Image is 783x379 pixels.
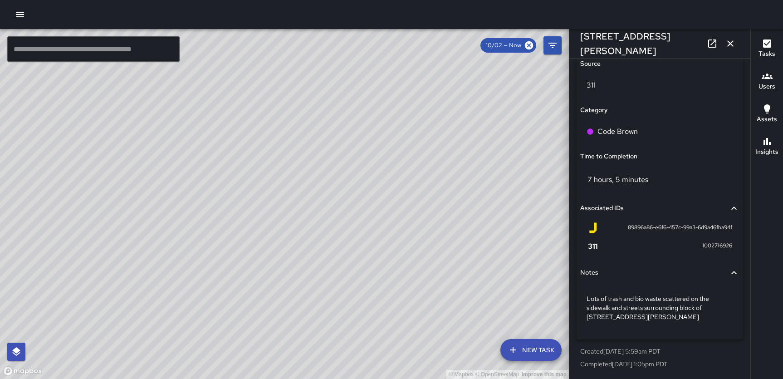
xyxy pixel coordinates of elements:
h6: Associated IDs [580,203,624,213]
button: Filters [543,36,562,54]
h6: [STREET_ADDRESS][PERSON_NAME] [580,29,703,58]
button: Assets [751,98,783,131]
button: Users [751,65,783,98]
p: Completed [DATE] 1:05pm PDT [580,359,739,369]
span: 10/02 — Now [480,41,527,50]
button: Tasks [751,33,783,65]
div: 10/02 — Now [480,38,536,53]
h6: Users [759,82,775,92]
span: 89896a86-e6f6-457c-99a3-6d9a46fba94f [628,223,732,232]
p: Lots of trash and bio waste scattered on the sidewalk and streets surrounding block of [STREET_AD... [587,294,733,321]
p: 7 hours, 5 minutes [587,175,648,184]
p: Code Brown [597,126,638,137]
button: Associated IDs [580,198,739,219]
p: 311 [587,80,733,91]
span: 1002716926 [702,241,732,251]
h6: Notes [580,268,598,278]
h6: Category [580,105,607,115]
h6: Source [580,59,601,69]
button: Insights [751,131,783,163]
button: New Task [500,339,562,361]
h6: Tasks [759,49,775,59]
button: Notes [580,262,739,283]
h6: Assets [757,114,777,124]
h6: Insights [755,147,778,157]
p: Created [DATE] 5:59am PDT [580,347,739,356]
h6: Time to Completion [580,152,637,162]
